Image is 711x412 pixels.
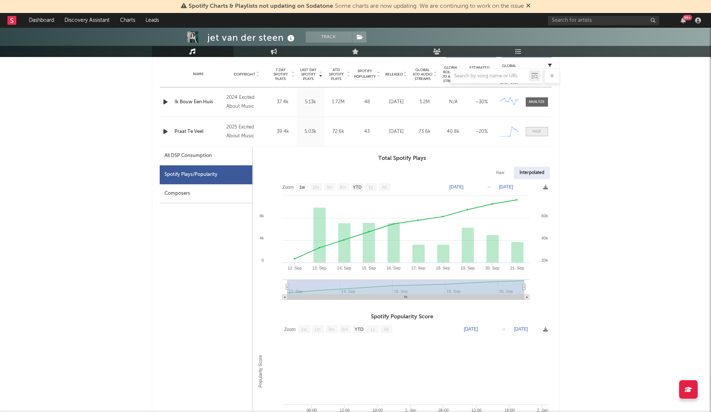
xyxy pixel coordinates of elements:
div: N/A [441,98,466,106]
div: 99 + [683,15,692,20]
text: 1w [301,327,307,332]
span: : Some charts are now updating. We are continuing to work on the issue [189,3,524,9]
text: → [501,326,506,332]
text: 12. Sep [288,266,302,270]
text: 8k [259,214,264,218]
div: Spotify Plays/Popularity [160,165,252,184]
button: 99+ [681,17,686,23]
text: 60k [541,214,548,218]
text: Zoom [282,185,294,190]
text: 6m [342,327,348,332]
text: 16. Sep [386,266,401,270]
text: YTD [352,185,361,190]
div: ~ 30 % [469,98,494,106]
div: 73.6k [412,128,437,135]
div: 37.4k [271,98,295,106]
text: [DATE] [514,326,528,332]
text: 1m [314,327,320,332]
text: 20. Sep [485,266,499,270]
div: 43 [354,128,380,135]
text: 14. Sep [337,266,351,270]
text: [DATE] [499,184,513,190]
div: Raw [491,167,510,179]
text: 18. Sep [436,266,450,270]
text: YTD [354,327,363,332]
a: Leads [140,13,164,28]
div: 1.72M [326,98,350,106]
text: 6m [340,185,346,190]
div: [DATE] [384,128,409,135]
span: Dismiss [526,3,531,9]
h3: Spotify Popularity Score [253,312,552,321]
text: [DATE] [464,326,478,332]
div: 5.13k [299,98,323,106]
text: 13. Sep [312,266,326,270]
div: 40.8k [441,128,466,135]
span: Last Day Spotify Plays [299,68,318,81]
span: Global ATD Audio Streams [412,68,433,81]
a: Charts [115,13,140,28]
div: Global Streaming Trend (Last 60D) [498,63,520,86]
text: 15. Sep [362,266,376,270]
text: 1m [312,185,319,190]
span: ATD Spotify Plays [326,68,346,81]
div: 39.4k [271,128,295,135]
h3: Total Spotify Plays [253,154,552,163]
div: Composers [160,184,252,203]
div: ~ 20 % [469,128,494,135]
div: 2025 Excited About Music [226,123,267,141]
text: 1y [370,327,375,332]
a: Praat Te Veel [175,128,223,135]
div: 48 [354,98,380,106]
text: 1y [368,185,373,190]
text: Zoom [284,327,296,332]
input: Search for artists [548,16,659,25]
span: Estimated % Playlist Streams Last Day [469,66,490,83]
text: 20k [541,258,548,262]
text: All [383,327,388,332]
text: 4k [259,236,264,240]
text: 19. Sep [461,266,475,270]
div: All DSP Consumption [165,151,212,160]
div: All DSP Consumption [160,147,252,165]
span: Spotify Charts & Playlists not updating on Sodatone [189,3,333,9]
span: 7 Day Spotify Plays [271,68,290,81]
text: 40k [541,236,548,240]
text: 21. Sep [510,266,524,270]
div: 72.6k [326,128,350,135]
a: Discovery Assistant [59,13,115,28]
text: 0 [261,258,263,262]
text: 3m [328,327,334,332]
div: 5.03k [299,128,323,135]
button: Track [306,31,352,43]
a: Ik Bouw Een Huis [175,98,223,106]
span: Global Rolling 7D Audio Streams [441,66,461,83]
text: 17. Sep [411,266,425,270]
div: jet van der steen [207,31,296,44]
div: 1.2M [412,98,437,106]
text: → [486,184,491,190]
text: Popularity Score [258,355,263,388]
text: 1w [299,185,305,190]
div: Interpolated [514,167,550,179]
text: 3m [326,185,332,190]
input: Search by song name or URL [451,73,529,79]
div: [DATE] [384,98,409,106]
a: Dashboard [24,13,59,28]
text: [DATE] [449,184,464,190]
div: 2024 Excited About Music [226,93,267,111]
text: All [382,185,386,190]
